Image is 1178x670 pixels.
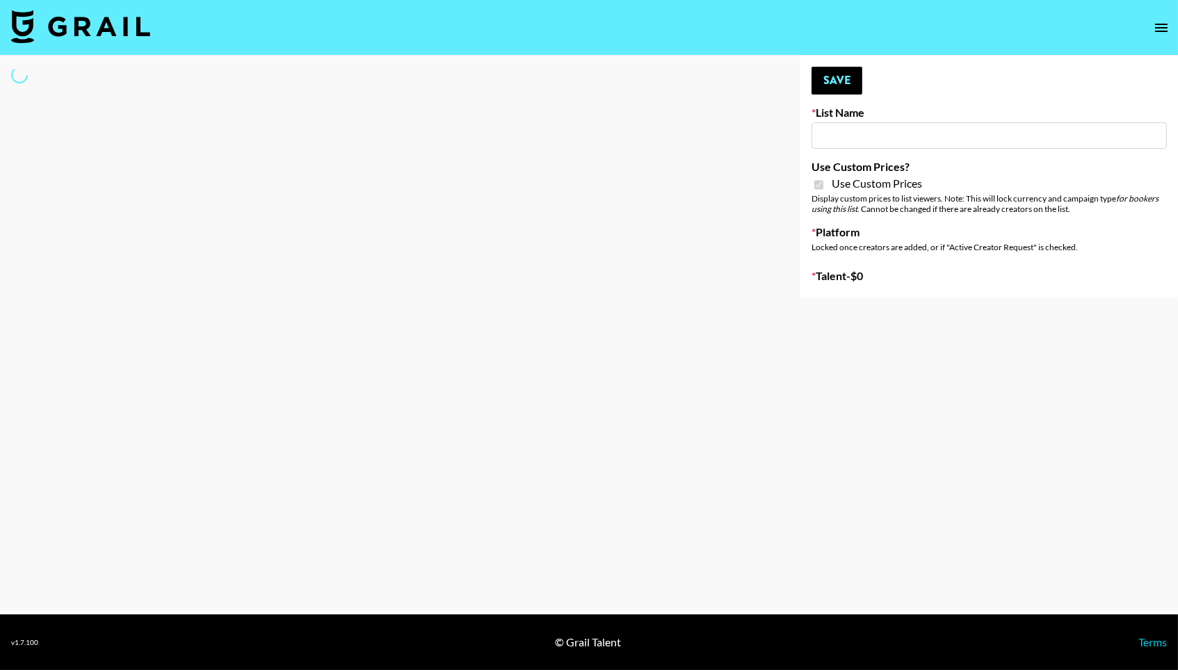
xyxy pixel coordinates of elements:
[1147,14,1175,42] button: open drawer
[812,160,1167,174] label: Use Custom Prices?
[11,10,150,43] img: Grail Talent
[812,269,1167,283] label: Talent - $ 0
[812,67,862,95] button: Save
[832,177,922,190] span: Use Custom Prices
[556,635,622,649] div: © Grail Talent
[812,242,1167,252] div: Locked once creators are added, or if "Active Creator Request" is checked.
[11,638,38,647] div: v 1.7.100
[1138,635,1167,648] a: Terms
[812,193,1159,214] em: for bookers using this list
[812,193,1167,214] div: Display custom prices to list viewers. Note: This will lock currency and campaign type . Cannot b...
[812,106,1167,120] label: List Name
[812,225,1167,239] label: Platform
